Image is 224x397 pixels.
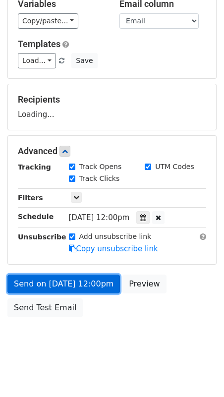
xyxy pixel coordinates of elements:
[18,13,78,29] a: Copy/paste...
[7,275,120,293] a: Send on [DATE] 12:00pm
[18,39,60,49] a: Templates
[71,53,97,68] button: Save
[69,244,158,253] a: Copy unsubscribe link
[79,231,152,242] label: Add unsubscribe link
[18,233,66,241] strong: Unsubscribe
[18,94,206,105] h5: Recipients
[79,173,120,184] label: Track Clicks
[122,275,166,293] a: Preview
[18,163,51,171] strong: Tracking
[18,146,206,157] h5: Advanced
[18,53,56,68] a: Load...
[18,213,54,221] strong: Schedule
[18,194,43,202] strong: Filters
[7,298,83,317] a: Send Test Email
[69,213,130,222] span: [DATE] 12:00pm
[79,162,122,172] label: Track Opens
[18,94,206,120] div: Loading...
[155,162,194,172] label: UTM Codes
[174,349,224,397] iframe: Chat Widget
